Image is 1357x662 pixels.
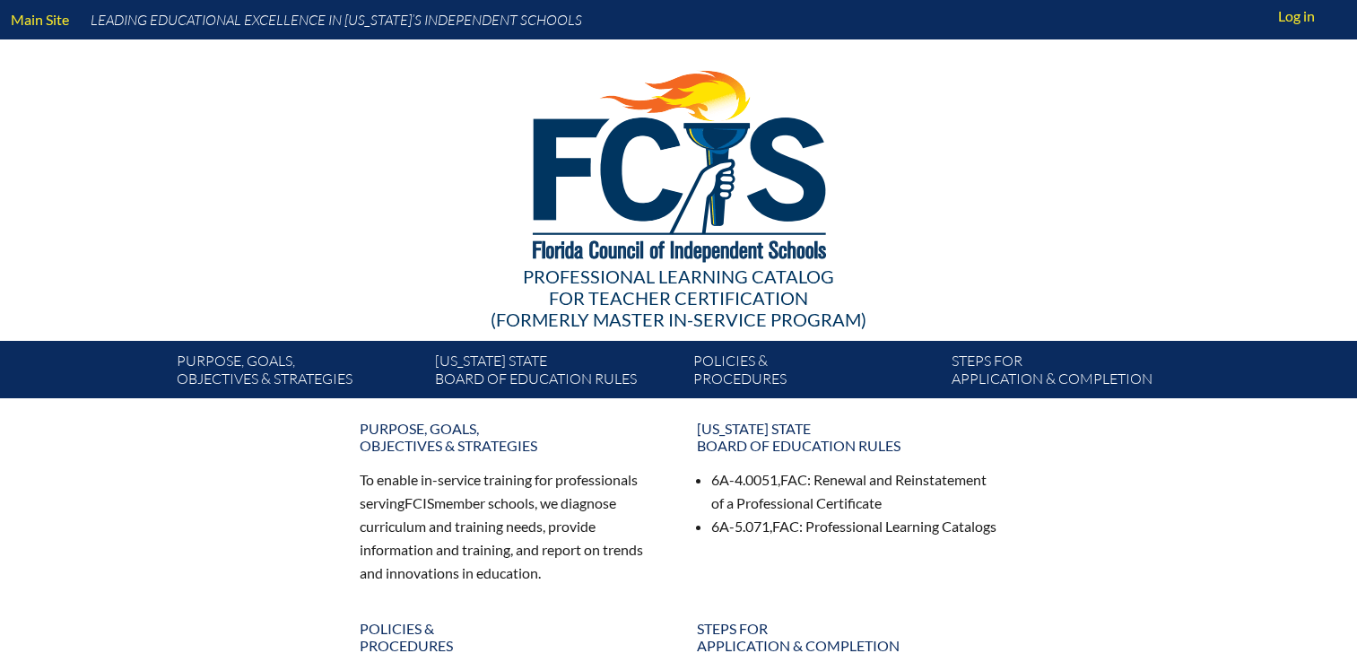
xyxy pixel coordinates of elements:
[404,494,434,511] span: FCIS
[686,348,944,398] a: Policies &Procedures
[549,287,808,309] span: for Teacher Certification
[493,39,864,284] img: FCISlogo221.eps
[4,7,76,31] a: Main Site
[780,471,807,488] span: FAC
[686,613,1009,661] a: Steps forapplication & completion
[162,266,1196,330] div: Professional Learning Catalog (formerly Master In-service Program)
[349,613,672,661] a: Policies &Procedures
[944,348,1203,398] a: Steps forapplication & completion
[686,413,1009,461] a: [US_STATE] StateBoard of Education rules
[772,518,799,535] span: FAC
[1278,5,1315,27] span: Log in
[711,515,998,538] li: 6A-5.071, : Professional Learning Catalogs
[170,348,428,398] a: Purpose, goals,objectives & strategies
[711,468,998,515] li: 6A-4.0051, : Renewal and Reinstatement of a Professional Certificate
[349,413,672,461] a: Purpose, goals,objectives & strategies
[360,468,661,584] p: To enable in-service training for professionals serving member schools, we diagnose curriculum an...
[428,348,686,398] a: [US_STATE] StateBoard of Education rules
